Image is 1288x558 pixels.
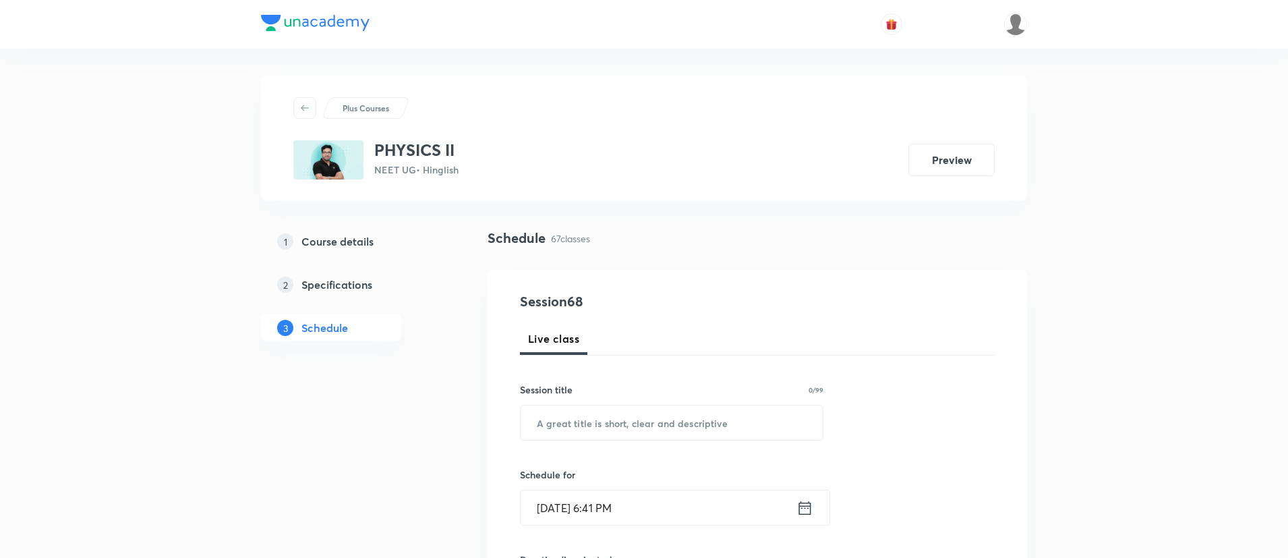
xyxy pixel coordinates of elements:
img: Company Logo [261,15,370,31]
span: Live class [528,331,579,347]
h5: Course details [301,233,374,250]
p: 0/99 [809,387,823,393]
a: 2Specifications [261,271,444,298]
h5: Schedule [301,320,348,336]
img: avatar [885,18,898,30]
h4: Session 68 [520,291,766,312]
h6: Schedule for [520,468,823,482]
button: Preview [908,144,995,176]
h3: PHYSICS II [374,140,459,160]
p: 3 [277,320,293,336]
a: Company Logo [261,15,370,34]
p: NEET UG • Hinglish [374,163,459,177]
input: A great title is short, clear and descriptive [521,406,823,440]
p: 2 [277,277,293,293]
p: Plus Courses [343,102,389,114]
a: 1Course details [261,228,444,255]
h5: Specifications [301,277,372,293]
p: 67 classes [551,231,590,246]
img: 5A0E125B-E6B8-4A4D-89D4-64895F330DD3_plus.png [293,140,363,179]
h4: Schedule [488,228,546,248]
button: avatar [881,13,902,35]
img: Shahrukh Ansari [1004,13,1027,36]
p: 1 [277,233,293,250]
h6: Session title [520,383,573,397]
